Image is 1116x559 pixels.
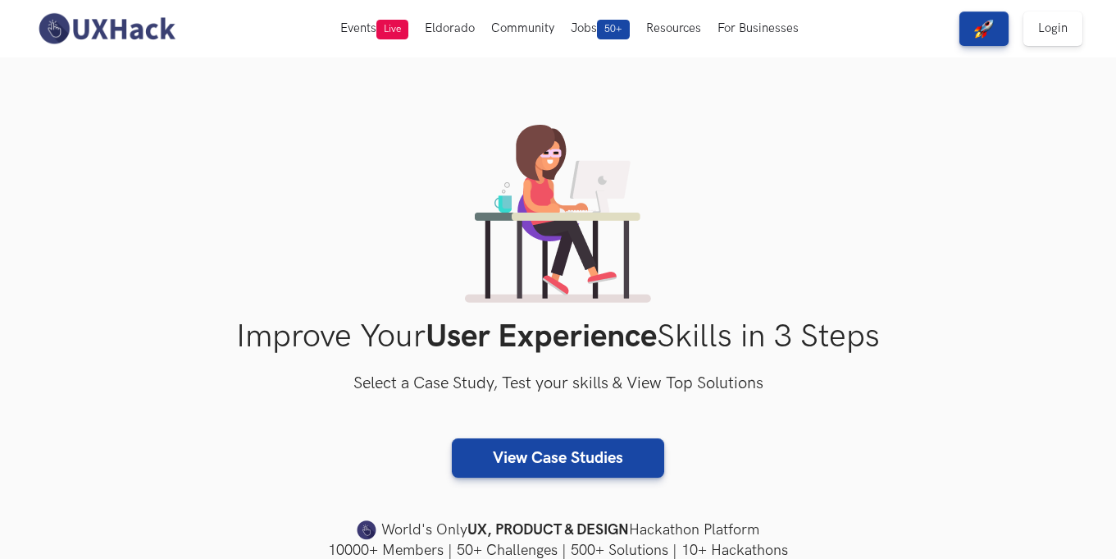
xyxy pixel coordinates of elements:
img: UXHack-logo.png [34,11,180,46]
h4: World's Only Hackathon Platform [34,519,1083,542]
strong: UX, PRODUCT & DESIGN [467,519,629,542]
strong: User Experience [426,318,657,356]
span: 50+ [597,20,630,39]
h3: Select a Case Study, Test your skills & View Top Solutions [34,371,1083,397]
a: Login [1023,11,1082,46]
img: lady working on laptop [465,125,651,303]
img: uxhack-favicon-image.png [357,520,376,541]
h1: Improve Your Skills in 3 Steps [34,318,1083,356]
span: Live [376,20,408,39]
img: rocket [974,19,994,39]
a: View Case Studies [452,438,664,478]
